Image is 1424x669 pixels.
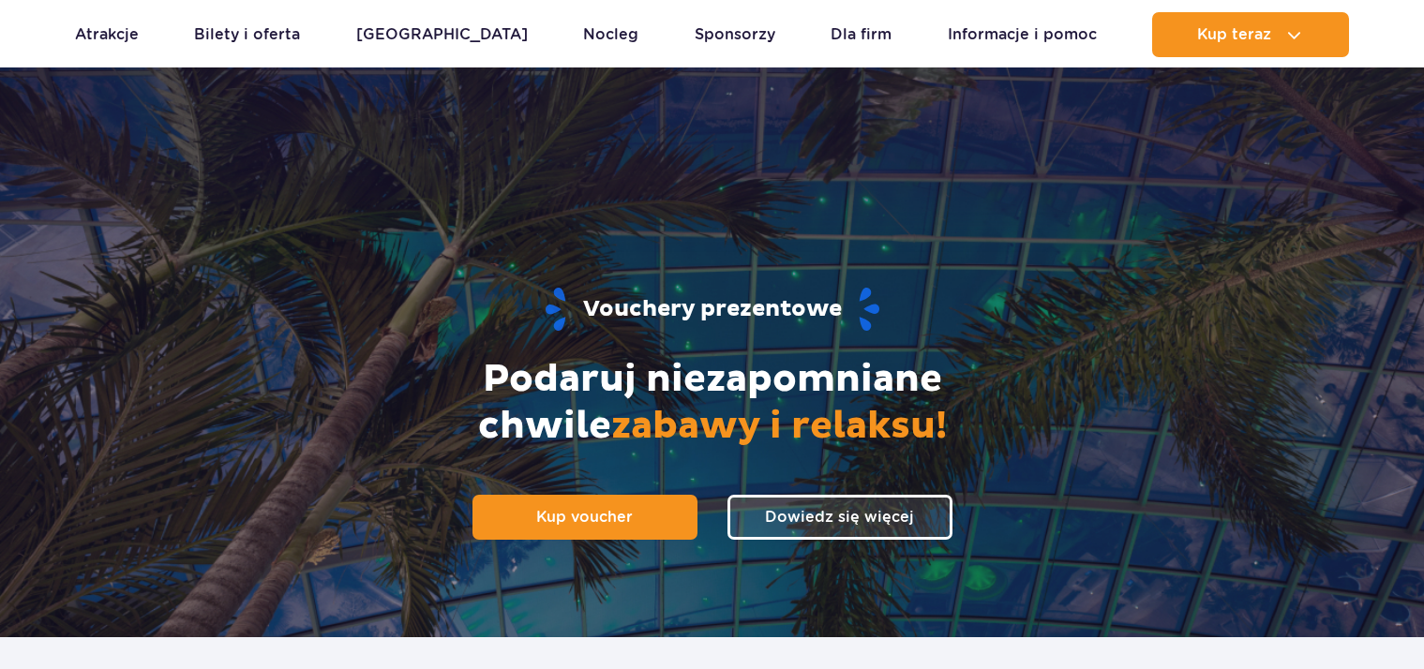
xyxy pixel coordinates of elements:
[110,286,1315,334] h1: Vouchery prezentowe
[948,12,1097,57] a: Informacje i pomoc
[695,12,775,57] a: Sponsorzy
[611,403,947,450] span: zabawy i relaksu!
[765,508,914,526] span: Dowiedz się więcej
[1152,12,1349,57] button: Kup teraz
[384,356,1041,450] h2: Podaruj niezapomniane chwile
[472,495,697,540] a: Kup voucher
[1197,26,1271,43] span: Kup teraz
[75,12,139,57] a: Atrakcje
[727,495,952,540] a: Dowiedz się więcej
[583,12,638,57] a: Nocleg
[536,508,633,526] span: Kup voucher
[194,12,300,57] a: Bilety i oferta
[831,12,892,57] a: Dla firm
[356,12,528,57] a: [GEOGRAPHIC_DATA]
